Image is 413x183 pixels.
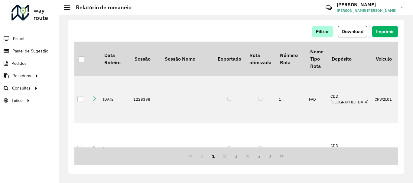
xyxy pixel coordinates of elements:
button: Next Page [265,150,276,162]
th: Nome Tipo Rota [306,42,327,76]
td: CRW2L02 [372,123,397,175]
th: Veículo [372,42,397,76]
td: 1 [276,76,306,122]
th: Sessão [130,42,161,76]
th: Rota otimizada [245,42,275,76]
td: [DATE] [100,123,130,175]
th: Número Rota [276,42,306,76]
span: Relatórios [12,73,31,79]
td: FAD [306,123,327,175]
span: Download [342,29,363,34]
span: [PERSON_NAME] [PERSON_NAME] [337,8,396,13]
td: 1228398 [130,76,161,122]
h2: Relatório de romaneio [70,4,132,11]
button: Last Page [276,150,288,162]
span: Painel de Sugestão [12,48,48,54]
td: CRW2L01 [372,76,397,122]
h3: [PERSON_NAME] [337,2,396,8]
button: Imprimir [372,26,398,37]
span: Painel [13,36,24,42]
th: Data Roteiro [100,42,130,76]
button: Download [338,26,367,37]
button: 2 [219,150,230,162]
button: 1 [208,150,219,162]
td: 2 [276,123,306,175]
span: Imprimir [376,29,394,34]
button: 5 [253,150,265,162]
span: Filtrar [316,29,329,34]
span: Pedidos [11,60,27,67]
a: Contato Rápido [322,1,335,14]
span: Consultas [12,85,31,91]
span: Tático [11,97,23,104]
th: Sessão Nome [161,42,213,76]
button: Filtrar [312,26,333,37]
th: Depósito [327,42,372,76]
button: 4 [242,150,253,162]
td: CDD [GEOGRAPHIC_DATA] [327,76,372,122]
td: CDD [GEOGRAPHIC_DATA] [327,123,372,175]
td: 1228398 [130,123,161,175]
td: [DATE] [100,76,130,122]
th: Exportado [213,42,245,76]
td: FAD [306,76,327,122]
button: 3 [230,150,242,162]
